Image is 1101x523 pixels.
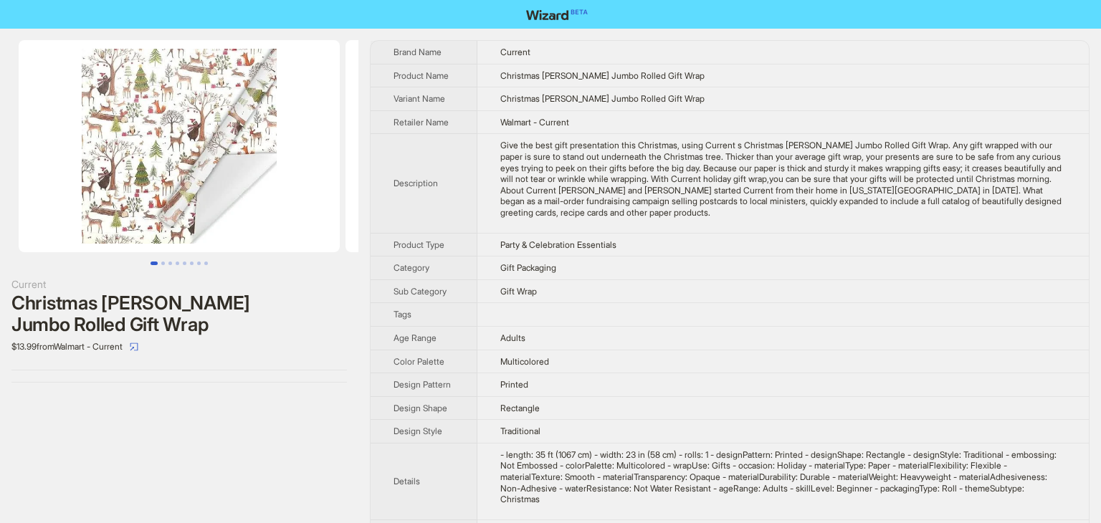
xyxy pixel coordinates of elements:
span: Gift Packaging [500,262,556,273]
span: Variant Name [394,93,445,104]
button: Go to slide 7 [197,261,201,265]
span: Traditional [500,426,540,436]
span: Tags [394,309,411,320]
div: Give the best gift presentation this Christmas, using Current s Christmas Woods Jumbo Rolled Gift... [500,140,1066,218]
div: Current [11,277,347,292]
button: Go to slide 6 [190,261,194,265]
span: Color Palette [394,356,444,367]
span: Retailer Name [394,117,449,128]
img: Christmas Woods Jumbo Rolled Gift Wrap Christmas Woods Jumbo Rolled Gift Wrap image 1 [19,40,340,252]
span: Current [500,47,530,57]
button: Go to slide 5 [183,261,186,265]
span: Multicolored [500,356,549,367]
span: Design Pattern [394,379,451,390]
div: $13.99 from Walmart - Current [11,335,347,358]
span: select [130,342,138,351]
span: Christmas [PERSON_NAME] Jumbo Rolled Gift Wrap [500,93,705,104]
button: Go to slide 4 [176,261,179,265]
span: Adults [500,332,525,343]
span: Rectangle [500,403,540,413]
span: Design Style [394,426,442,436]
button: Go to slide 1 [151,261,158,265]
span: Gift Wrap [500,286,537,297]
span: Christmas [PERSON_NAME] Jumbo Rolled Gift Wrap [500,70,705,81]
span: Sub Category [394,286,447,297]
div: Christmas [PERSON_NAME] Jumbo Rolled Gift Wrap [11,292,347,335]
button: Go to slide 8 [204,261,208,265]
button: Go to slide 3 [168,261,172,265]
span: Party & Celebration Essentials [500,239,616,250]
span: Category [394,262,429,273]
span: Product Name [394,70,449,81]
span: Description [394,178,438,188]
span: Age Range [394,332,437,343]
div: - length: 35 ft (1067 cm) - width: 23 in (58 cm) - rolls: 1 - designPattern: Printed - designShap... [500,449,1066,505]
span: Walmart - Current [500,117,569,128]
span: Printed [500,379,528,390]
button: Go to slide 2 [161,261,165,265]
img: Christmas Woods Jumbo Rolled Gift Wrap Christmas Woods Jumbo Rolled Gift Wrap image 2 [345,40,667,252]
span: Product Type [394,239,444,250]
span: Details [394,476,420,486]
span: Brand Name [394,47,442,57]
span: Design Shape [394,403,447,413]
